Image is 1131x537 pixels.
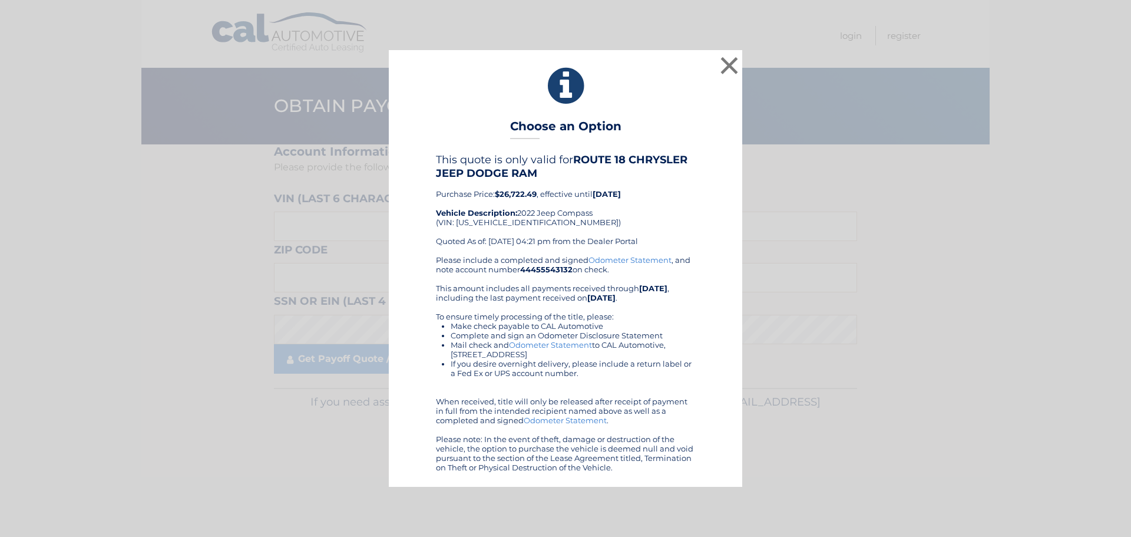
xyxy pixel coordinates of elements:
b: ROUTE 18 CHRYSLER JEEP DODGE RAM [436,153,687,179]
button: × [717,54,741,77]
a: Odometer Statement [588,255,672,265]
li: Complete and sign an Odometer Disclosure Statement [451,331,695,340]
h3: Choose an Option [510,119,621,140]
div: Purchase Price: , effective until 2022 Jeep Compass (VIN: [US_VEHICLE_IDENTIFICATION_NUMBER]) Quo... [436,153,695,255]
strong: Vehicle Description: [436,208,517,218]
b: [DATE] [639,284,667,293]
div: Please include a completed and signed , and note account number on check. This amount includes al... [436,255,695,472]
b: [DATE] [593,189,621,199]
b: 44455543132 [520,265,573,274]
li: If you desire overnight delivery, please include a return label or a Fed Ex or UPS account number. [451,359,695,378]
h4: This quote is only valid for [436,153,695,179]
li: Make check payable to CAL Automotive [451,321,695,331]
b: $26,722.49 [495,189,537,199]
li: Mail check and to CAL Automotive, [STREET_ADDRESS] [451,340,695,359]
a: Odometer Statement [509,340,592,350]
b: [DATE] [587,293,616,302]
a: Odometer Statement [524,416,607,425]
